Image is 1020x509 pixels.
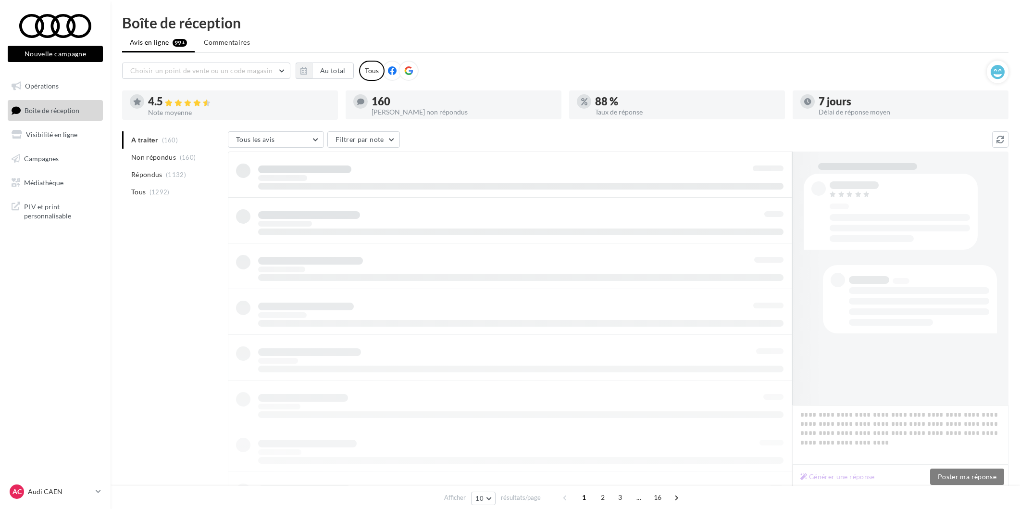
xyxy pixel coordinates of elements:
[149,188,170,196] span: (1292)
[612,490,628,505] span: 3
[26,130,77,139] span: Visibilité en ligne
[444,493,466,502] span: Afficher
[24,154,59,163] span: Campagnes
[148,96,330,107] div: 4.5
[650,490,666,505] span: 16
[131,170,162,179] span: Répondus
[12,487,22,496] span: AC
[576,490,592,505] span: 1
[180,153,196,161] span: (160)
[28,487,92,496] p: Audi CAEN
[204,38,250,46] span: Commentaires
[359,61,385,81] div: Tous
[327,131,400,148] button: Filtrer par note
[166,171,186,178] span: (1132)
[595,490,610,505] span: 2
[595,96,777,107] div: 88 %
[312,63,354,79] button: Au total
[131,187,146,197] span: Tous
[631,490,647,505] span: ...
[6,149,105,169] a: Campagnes
[819,109,1001,115] div: Délai de réponse moyen
[130,66,273,75] span: Choisir un point de vente ou un code magasin
[372,96,554,107] div: 160
[148,109,330,116] div: Note moyenne
[8,483,103,501] a: AC Audi CAEN
[595,109,777,115] div: Taux de réponse
[25,106,79,114] span: Boîte de réception
[122,15,1008,30] div: Boîte de réception
[819,96,1001,107] div: 7 jours
[501,493,541,502] span: résultats/page
[6,100,105,121] a: Boîte de réception
[24,200,99,221] span: PLV et print personnalisable
[372,109,554,115] div: [PERSON_NAME] non répondus
[475,495,484,502] span: 10
[6,173,105,193] a: Médiathèque
[25,82,59,90] span: Opérations
[6,196,105,225] a: PLV et print personnalisable
[228,131,324,148] button: Tous les avis
[122,63,290,79] button: Choisir un point de vente ou un code magasin
[24,178,63,186] span: Médiathèque
[796,471,879,483] button: Générer une réponse
[296,63,354,79] button: Au total
[131,153,176,162] span: Non répondus
[236,135,275,143] span: Tous les avis
[6,125,105,145] a: Visibilité en ligne
[6,76,105,96] a: Opérations
[930,469,1004,485] button: Poster ma réponse
[8,46,103,62] button: Nouvelle campagne
[471,492,496,505] button: 10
